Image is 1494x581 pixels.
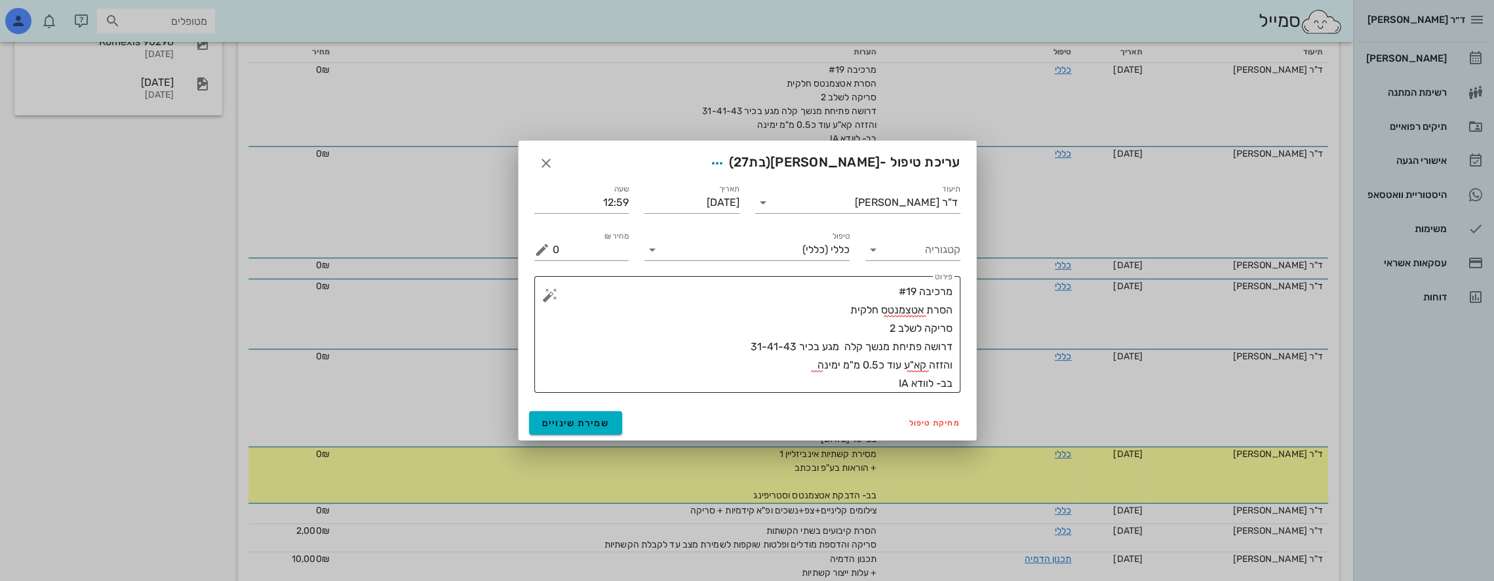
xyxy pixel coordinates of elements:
[705,151,960,175] span: עריכת טיפול -
[718,184,739,194] label: תאריך
[935,272,953,282] label: פירוט
[831,244,850,256] span: כללי
[755,192,960,213] div: תיעודד"ר [PERSON_NAME]
[909,418,960,428] span: מחיקת טיפול
[534,242,550,258] button: מחיר ₪ appended action
[833,231,850,241] label: טיפול
[942,184,960,194] label: תיעוד
[734,154,749,170] span: 27
[614,184,629,194] label: שעה
[542,418,610,429] span: שמירת שינויים
[855,197,958,209] div: ד"ר [PERSON_NAME]
[604,231,629,241] label: מחיר ₪
[770,154,880,170] span: [PERSON_NAME]
[529,411,623,435] button: שמירת שינויים
[729,154,771,170] span: (בת )
[904,414,966,432] button: מחיקת טיפול
[802,244,828,256] span: (כללי)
